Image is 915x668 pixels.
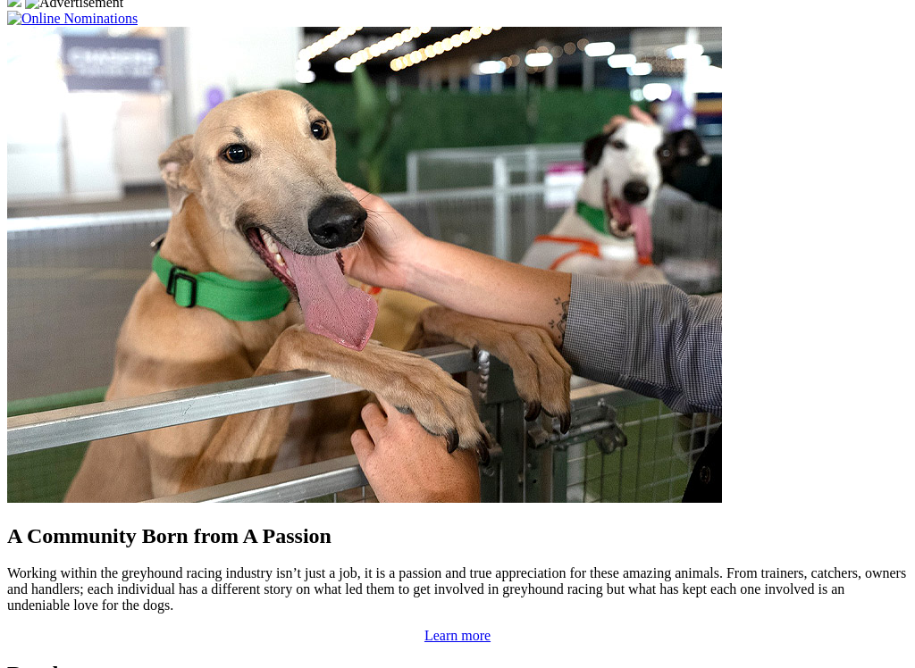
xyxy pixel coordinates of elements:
h2: A Community Born from A Passion [7,524,908,548]
p: Working within the greyhound racing industry isn’t just a job, it is a passion and true appreciat... [7,565,908,614]
img: Westy_Cropped.jpg [7,27,722,503]
a: Learn more [424,628,491,643]
img: Online Nominations [7,11,138,27]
